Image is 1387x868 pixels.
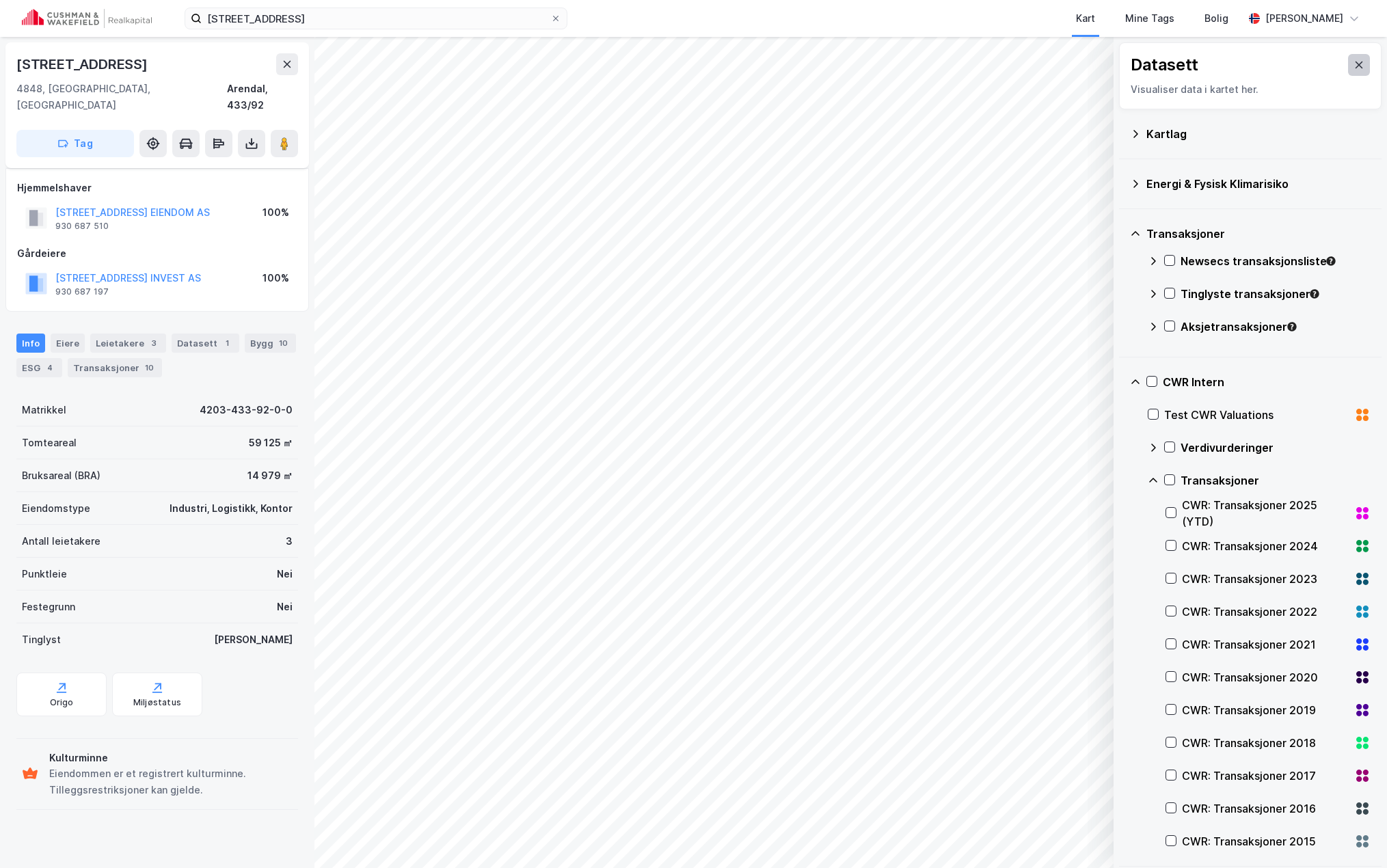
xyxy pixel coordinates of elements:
[1164,407,1349,423] div: Test CWR Valuations
[277,599,293,615] div: Nei
[17,180,297,196] div: Hjemmelshaver
[247,467,293,484] div: 14 979 ㎡
[1182,735,1349,751] div: CWR: Transaksjoner 2018
[277,566,293,582] div: Nei
[22,9,152,28] img: cushman-wakefield-realkapital-logo.202ea83816669bd177139c58696a8fa1.svg
[22,632,61,648] div: Tinglyst
[1319,802,1387,868] div: Kontrollprogram for chat
[1181,439,1371,456] div: Verdivurderinger
[1182,800,1349,817] div: CWR: Transaksjoner 2016
[16,53,150,75] div: [STREET_ADDRESS]
[286,533,293,550] div: 3
[1131,81,1370,98] div: Visualiser data i kartet her.
[1182,669,1349,686] div: CWR: Transaksjoner 2020
[1182,497,1349,530] div: CWR: Transaksjoner 2025 (YTD)
[1182,538,1349,554] div: CWR: Transaksjoner 2024
[262,204,289,221] div: 100%
[1182,833,1349,850] div: CWR: Transaksjoner 2015
[22,435,77,451] div: Tomteareal
[1182,603,1349,620] div: CWR: Transaksjoner 2022
[172,334,239,353] div: Datasett
[1182,768,1349,784] div: CWR: Transaksjoner 2017
[214,632,293,648] div: [PERSON_NAME]
[17,245,297,262] div: Gårdeiere
[1146,226,1371,242] div: Transaksjoner
[51,334,85,353] div: Eiere
[22,467,100,484] div: Bruksareal (BRA)
[1182,702,1349,718] div: CWR: Transaksjoner 2019
[1163,374,1371,390] div: CWR Intern
[16,81,227,113] div: 4848, [GEOGRAPHIC_DATA], [GEOGRAPHIC_DATA]
[170,500,293,517] div: Industri, Logistikk, Kontor
[16,358,62,377] div: ESG
[1204,10,1228,27] div: Bolig
[1131,54,1198,76] div: Datasett
[276,336,291,350] div: 10
[245,334,296,353] div: Bygg
[1125,10,1174,27] div: Mine Tags
[22,566,67,582] div: Punktleie
[49,765,293,798] div: Eiendommen er et registrert kulturminne. Tilleggsrestriksjoner kan gjelde.
[1181,318,1371,335] div: Aksjetransaksjoner
[200,402,293,418] div: 4203-433-92-0-0
[1146,176,1371,192] div: Energi & Fysisk Klimarisiko
[55,221,109,232] div: 930 687 510
[22,402,66,418] div: Matrikkel
[147,336,161,350] div: 3
[90,334,166,353] div: Leietakere
[1181,286,1371,302] div: Tinglyste transaksjoner
[1286,321,1298,333] div: Tooltip anchor
[55,286,109,297] div: 930 687 197
[1182,571,1349,587] div: CWR: Transaksjoner 2023
[1181,472,1371,489] div: Transaksjoner
[1308,288,1321,300] div: Tooltip anchor
[220,336,234,350] div: 1
[142,361,157,375] div: 10
[16,334,45,353] div: Info
[1146,126,1371,142] div: Kartlag
[43,361,57,375] div: 4
[22,533,100,550] div: Antall leietakere
[1076,10,1095,27] div: Kart
[1182,636,1349,653] div: CWR: Transaksjoner 2021
[1265,10,1343,27] div: [PERSON_NAME]
[22,599,75,615] div: Festegrunn
[1319,802,1387,868] iframe: Chat Widget
[227,81,298,113] div: Arendal, 433/92
[68,358,162,377] div: Transaksjoner
[1181,253,1371,269] div: Newsecs transaksjonsliste
[249,435,293,451] div: 59 125 ㎡
[22,500,90,517] div: Eiendomstype
[262,270,289,286] div: 100%
[202,8,550,29] input: Søk på adresse, matrikkel, gårdeiere, leietakere eller personer
[133,697,181,708] div: Miljøstatus
[1325,255,1337,267] div: Tooltip anchor
[49,750,293,766] div: Kulturminne
[50,697,74,708] div: Origo
[16,130,134,157] button: Tag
